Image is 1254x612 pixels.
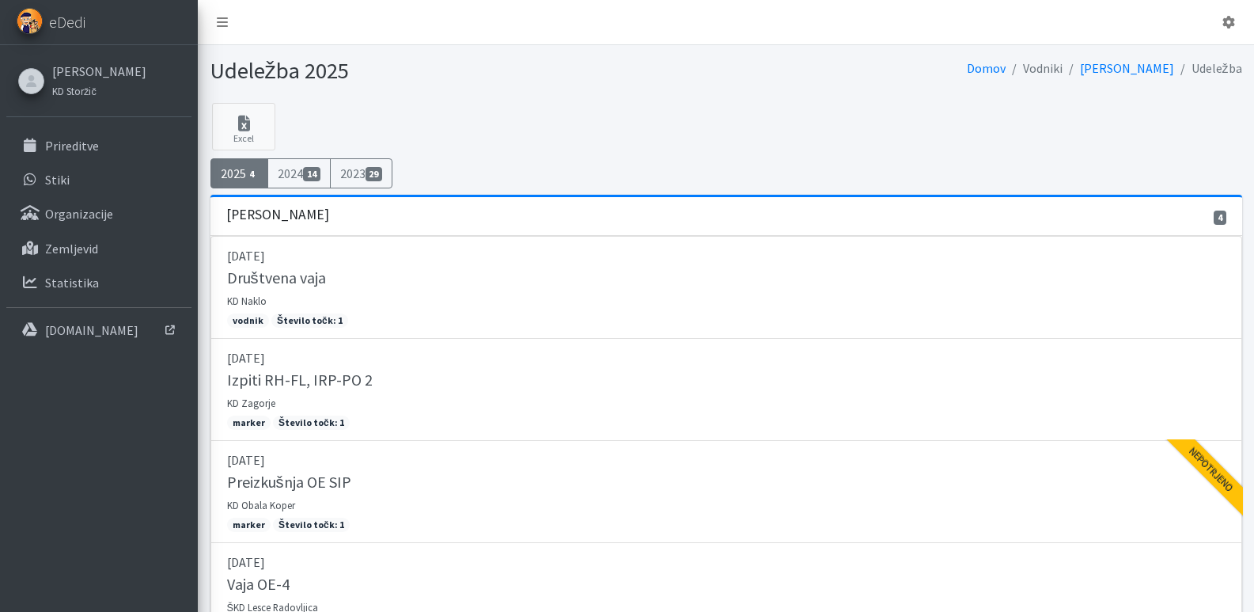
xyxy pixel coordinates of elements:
a: [DOMAIN_NAME] [6,314,191,346]
a: [DATE] Društvena vaja KD Naklo vodnik Število točk: 1 [210,236,1242,339]
a: Stiki [6,164,191,196]
a: Excel [212,103,275,150]
span: 29 [366,167,383,181]
h5: Vaja OE-4 [227,575,290,594]
p: [DATE] [227,348,1226,367]
a: Statistika [6,267,191,298]
li: Udeležba [1174,57,1242,80]
a: 202329 [330,158,393,188]
a: Zemljevid [6,233,191,264]
p: Stiki [45,172,70,188]
p: [DATE] [227,450,1226,469]
span: Število točk: 1 [273,518,350,532]
a: 20254 [210,158,269,188]
small: KD Naklo [227,295,267,307]
span: marker [227,416,271,430]
a: Organizacije [6,198,191,230]
p: Prireditve [45,138,99,154]
small: KD Zagorje [227,397,275,409]
h3: [PERSON_NAME] [226,207,329,223]
a: [DATE] Preizkušnja OE SIP KD Obala Koper marker Število točk: 1 Nepotrjeno [210,441,1242,543]
a: 202414 [267,158,331,188]
a: Domov [967,60,1006,76]
li: Vodniki [1006,57,1063,80]
span: eDedi [49,10,85,34]
a: [DATE] Izpiti RH-FL, IRP-PO 2 KD Zagorje marker Število točk: 1 [210,339,1242,441]
p: Organizacije [45,206,113,222]
span: Število točk: 1 [271,314,348,328]
p: [DATE] [227,246,1226,265]
small: KD Obala Koper [227,499,295,511]
p: [DATE] [227,553,1226,572]
span: vodnik [227,314,269,328]
p: [DOMAIN_NAME] [45,322,138,338]
p: Statistika [45,275,99,291]
span: 14 [303,167,320,181]
small: KD Storžič [52,85,97,97]
a: [PERSON_NAME] [1080,60,1174,76]
h1: Udeležba 2025 [210,57,721,85]
h5: Društvena vaja [227,268,326,287]
a: [PERSON_NAME] [52,62,146,81]
a: KD Storžič [52,81,146,100]
span: 4 [246,167,259,181]
span: marker [227,518,271,532]
h5: Izpiti RH-FL, IRP-PO 2 [227,371,373,390]
a: Prireditve [6,130,191,162]
span: Število točk: 1 [273,416,350,430]
span: 4 [1214,211,1226,225]
h5: Preizkušnja OE SIP [227,473,351,492]
p: Zemljevid [45,241,98,257]
img: eDedi [17,8,43,34]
